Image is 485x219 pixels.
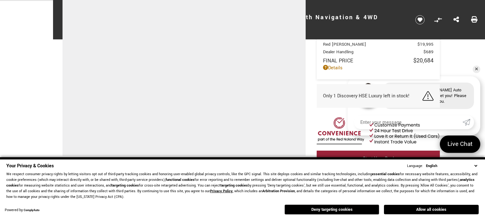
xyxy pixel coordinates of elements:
strong: Arbitration Provision [262,189,295,193]
strong: functional cookies [165,177,195,182]
a: Privacy Policy [210,189,233,193]
strong: targeting cookies [111,183,139,188]
div: Powered by [5,208,39,212]
button: Deny targeting cookies [284,205,379,215]
p: We respect consumer privacy rights by letting visitors opt out of third-party tracking cookies an... [6,171,479,200]
strong: targeting cookies [220,183,248,188]
strong: essential cookies [372,172,400,176]
div: Language: [407,164,423,168]
a: ComplyAuto [24,208,39,212]
select: Language Select [424,163,479,169]
button: Allow all cookies [384,205,479,214]
span: Your Privacy & Cookies [6,163,54,169]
